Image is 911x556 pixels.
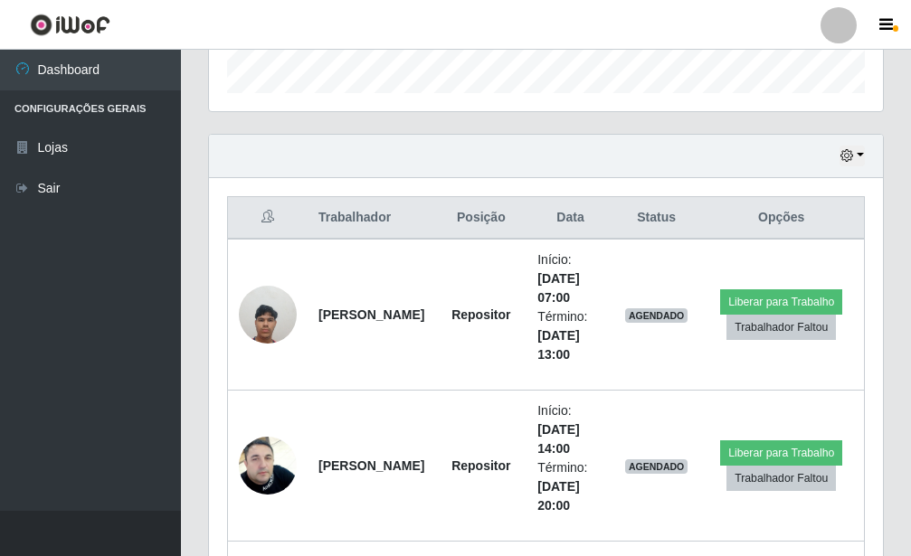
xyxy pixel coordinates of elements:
img: 1741871107484.jpeg [239,414,297,517]
th: Data [527,197,614,240]
button: Trabalhador Faltou [726,466,836,491]
strong: [PERSON_NAME] [318,458,424,473]
button: Liberar para Trabalho [720,289,842,315]
button: Liberar para Trabalho [720,440,842,466]
th: Posição [435,197,527,240]
time: [DATE] 14:00 [537,422,579,456]
time: [DATE] 07:00 [537,271,579,305]
img: CoreUI Logo [30,14,110,36]
li: Início: [537,401,603,458]
li: Início: [537,250,603,307]
img: 1753651273548.jpeg [239,276,297,353]
th: Status [614,197,699,240]
li: Término: [537,307,603,364]
th: Opções [698,197,864,240]
li: Término: [537,458,603,515]
span: AGENDADO [625,308,688,323]
strong: [PERSON_NAME] [318,307,424,322]
strong: Repositor [451,458,510,473]
button: Trabalhador Faltou [726,315,836,340]
time: [DATE] 13:00 [537,328,579,362]
span: AGENDADO [625,459,688,474]
strong: Repositor [451,307,510,322]
time: [DATE] 20:00 [537,479,579,513]
th: Trabalhador [308,197,435,240]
